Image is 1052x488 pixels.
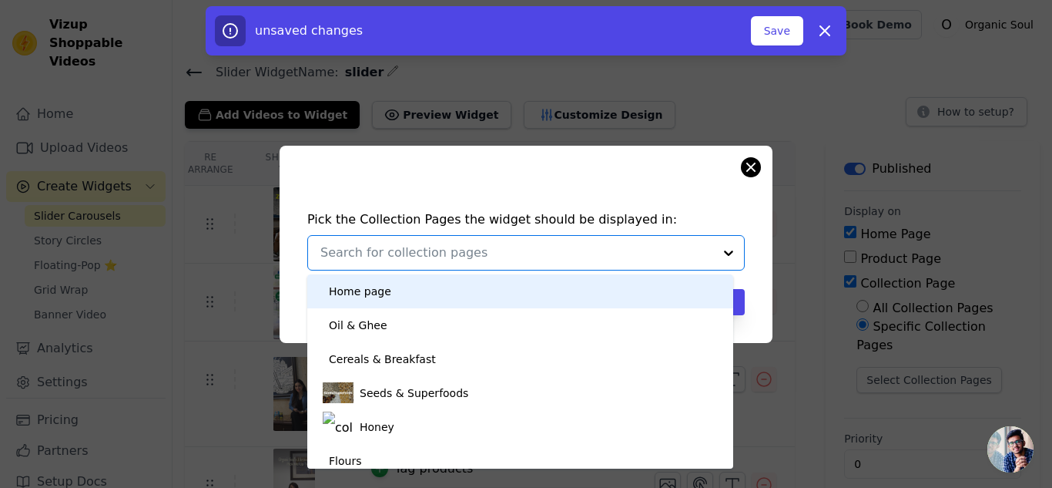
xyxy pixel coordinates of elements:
div: Flours [329,444,361,478]
button: Close modal [742,158,760,177]
img: collection: [323,378,353,409]
div: Home page [329,274,391,308]
a: Open chat [987,426,1034,473]
div: Cereals & Breakfast [329,342,436,376]
div: Honey [360,410,394,444]
button: Save [751,16,803,45]
div: Seeds & Superfoods [360,376,468,410]
img: collection: [323,412,353,443]
span: unsaved changes [255,23,363,38]
input: Search for collection pages [320,244,713,262]
h4: Pick the Collection Pages the widget should be displayed in: [307,210,745,229]
div: Oil & Ghee [329,308,387,342]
